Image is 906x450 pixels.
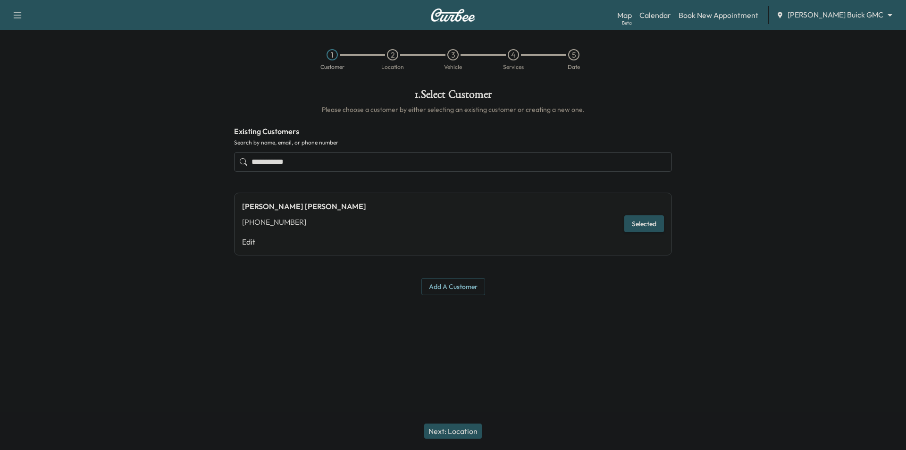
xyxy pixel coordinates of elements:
a: Book New Appointment [679,9,758,21]
div: 5 [568,49,579,60]
h6: Please choose a customer by either selecting an existing customer or creating a new one. [234,105,672,114]
div: 1 [327,49,338,60]
label: Search by name, email, or phone number [234,139,672,146]
div: Beta [622,19,632,26]
a: Calendar [639,9,671,21]
div: [PERSON_NAME] [PERSON_NAME] [242,201,366,212]
button: Next: Location [424,424,482,439]
h1: 1 . Select Customer [234,89,672,105]
div: Customer [320,64,344,70]
h4: Existing Customers [234,126,672,137]
div: 3 [447,49,459,60]
button: Add a customer [421,278,485,296]
button: Selected [624,215,664,233]
div: Services [503,64,524,70]
div: [PHONE_NUMBER] [242,216,366,228]
a: MapBeta [617,9,632,21]
img: Curbee Logo [430,8,476,22]
div: 4 [508,49,519,60]
div: 2 [387,49,398,60]
div: Date [568,64,580,70]
a: Edit [242,236,366,247]
div: Vehicle [444,64,462,70]
span: [PERSON_NAME] Buick GMC [788,9,883,20]
div: Location [381,64,404,70]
